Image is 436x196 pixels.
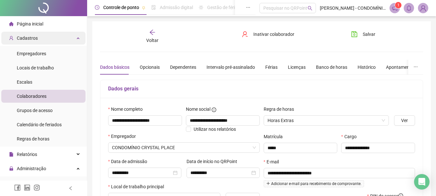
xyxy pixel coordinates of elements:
[108,133,140,140] label: Empregador
[264,133,287,140] label: Matrícula
[142,6,146,10] span: pushpin
[17,152,37,157] span: Relatórios
[414,174,430,190] div: Open Intercom Messenger
[408,60,423,75] button: ellipsis
[17,21,43,26] span: Página inicial
[264,158,283,165] label: E-mail
[308,6,312,11] span: search
[392,5,398,11] span: notification
[17,79,32,85] span: Escalas
[95,5,99,10] span: clock-circle
[9,166,14,171] span: lock
[406,5,412,11] span: bell
[17,65,54,70] span: Locais de trabalho
[17,136,49,141] span: Regras de horas
[413,65,418,69] span: ellipsis
[151,5,156,10] span: file-done
[418,3,428,13] img: 77571
[9,152,14,157] span: file
[187,158,241,165] label: Data de início no QRPoint
[17,51,46,56] span: Empregadores
[108,85,415,93] h5: Dados gerais
[207,5,240,10] span: Gestão de férias
[268,116,385,125] span: Horas Extras
[266,181,270,185] span: plus
[17,108,53,113] span: Grupos de acesso
[194,127,236,132] span: Utilizar nos relatórios
[242,31,248,37] span: user-delete
[386,64,416,71] div: Apontamentos
[363,31,375,38] span: Salvar
[103,5,139,10] span: Controle de ponto
[112,143,256,152] span: CONDOMÍNIO DO EDIFÍCIO CRYSTAL PLACE
[146,38,158,43] span: Voltar
[68,186,73,191] span: left
[401,117,408,124] span: Ver
[170,64,196,71] div: Dependentes
[320,5,386,12] span: [PERSON_NAME] - CONDOMÍNIO DO EDIFÍCIO [GEOGRAPHIC_DATA]
[186,106,210,113] span: Nome social
[288,64,306,71] div: Licenças
[24,184,30,191] span: linkedin
[149,29,156,36] span: arrow-left
[17,166,46,171] span: Administração
[108,158,151,165] label: Data de admissão
[346,29,380,39] button: Salvar
[394,115,415,126] button: Ver
[253,31,294,38] span: Inativar colaborador
[212,108,216,112] span: info-circle
[207,64,255,71] div: Intervalo pré-assinalado
[108,183,168,190] label: Local de trabalho principal
[341,133,360,140] label: Cargo
[246,5,250,10] span: ellipsis
[34,184,40,191] span: instagram
[17,94,46,99] span: Colaboradores
[358,64,376,71] div: Histórico
[397,3,400,7] span: 1
[237,29,299,39] button: Inativar colaborador
[316,64,347,71] div: Banco de horas
[9,36,14,40] span: user-add
[17,36,38,41] span: Cadastros
[264,180,364,187] span: Adicionar e-mail para recebimento de comprovante.
[265,64,278,71] div: Férias
[14,184,21,191] span: facebook
[100,64,129,71] div: Dados básicos
[395,2,401,8] sup: 1
[160,5,193,10] span: Admissão digital
[108,106,147,113] label: Nome completo
[140,64,160,71] div: Opcionais
[17,122,62,127] span: Calendário de feriados
[264,106,298,113] label: Regra de horas
[9,22,14,26] span: home
[199,5,203,10] span: sun
[351,31,358,37] span: save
